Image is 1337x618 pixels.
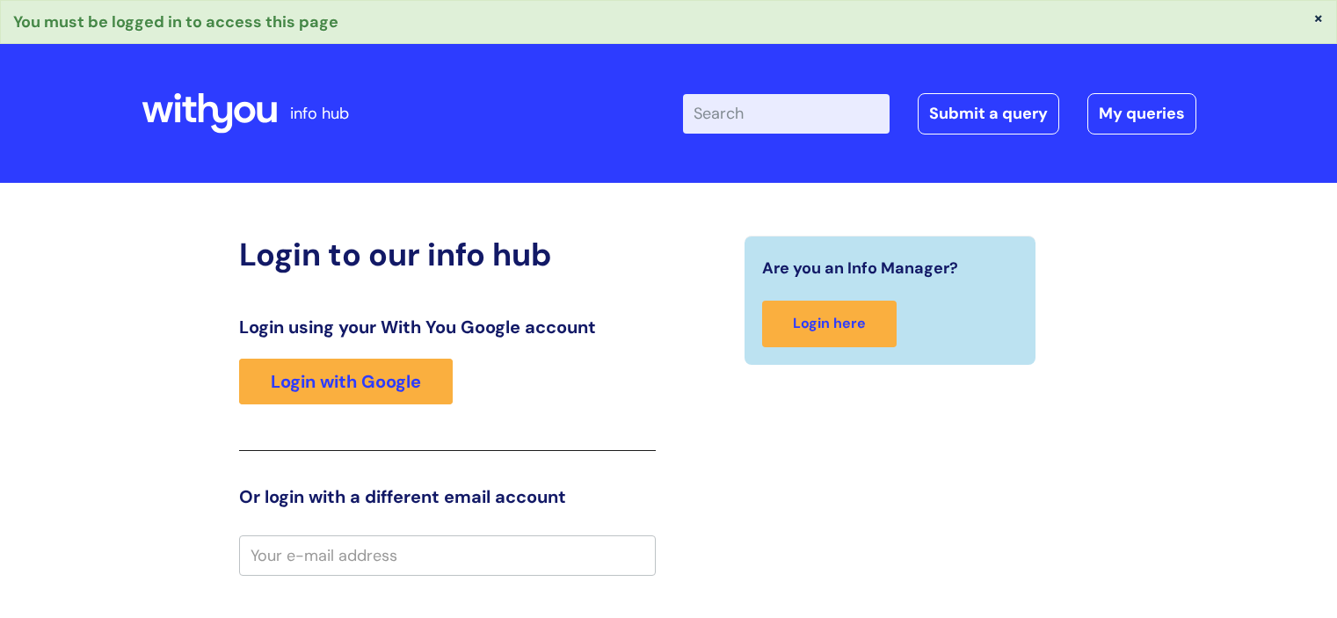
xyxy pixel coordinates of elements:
[918,93,1059,134] a: Submit a query
[1087,93,1196,134] a: My queries
[239,486,656,507] h3: Or login with a different email account
[762,254,958,282] span: Are you an Info Manager?
[290,99,349,127] p: info hub
[239,359,453,404] a: Login with Google
[239,316,656,338] h3: Login using your With You Google account
[1313,10,1324,25] button: ×
[239,535,656,576] input: Your e-mail address
[239,236,656,273] h2: Login to our info hub
[762,301,897,347] a: Login here
[683,94,890,133] input: Search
